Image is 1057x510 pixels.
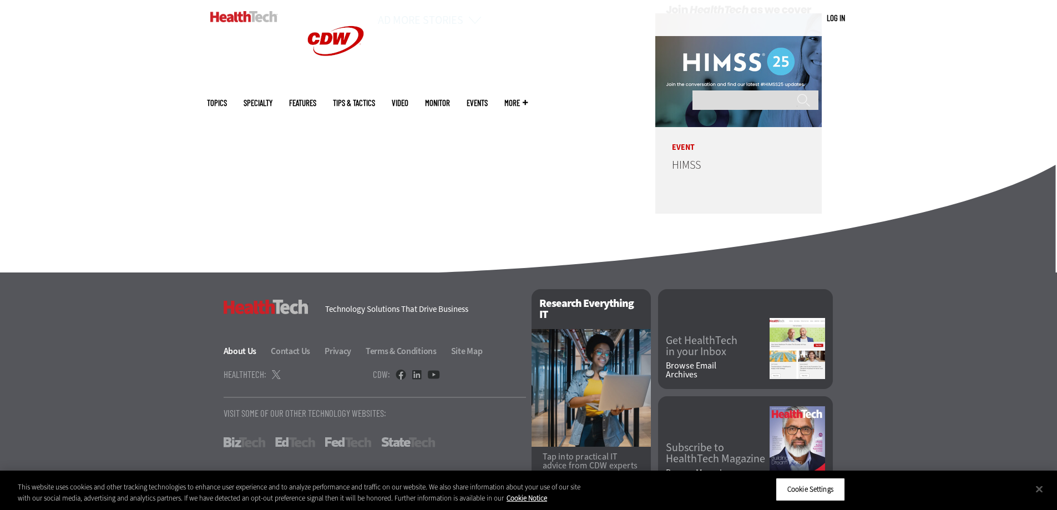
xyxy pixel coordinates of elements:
a: Privacy [325,345,364,357]
p: Visit Some Of Our Other Technology Websites: [224,408,526,418]
h2: Research Everything IT [532,289,651,329]
a: Browse MagazineArchives [666,468,770,486]
a: Events [467,99,488,107]
a: About Us [224,345,270,357]
a: Video [392,99,408,107]
a: FedTech [325,437,371,447]
img: Home [210,11,277,22]
button: Close [1027,477,1051,501]
a: Get HealthTechin your Inbox [666,335,770,357]
h3: HealthTech [224,300,308,314]
span: More [504,99,528,107]
img: newsletter screenshot [770,318,825,379]
div: User menu [827,12,845,24]
a: Tips & Tactics [333,99,375,107]
a: StateTech [381,437,435,447]
h4: CDW: [373,370,390,379]
img: Fall 2025 Cover [770,406,825,480]
a: Features [289,99,316,107]
a: EdTech [275,437,315,447]
div: This website uses cookies and other tracking technologies to enhance user experience and to analy... [18,482,581,503]
p: Event [655,127,822,152]
span: Topics [207,99,227,107]
a: Subscribe toHealthTech Magazine [666,442,770,464]
a: Contact Us [271,345,323,357]
a: More information about your privacy [507,493,547,503]
button: Cookie Settings [776,478,845,501]
a: BizTech [224,437,265,447]
a: Site Map [451,345,483,357]
h4: Technology Solutions That Drive Business [325,305,518,314]
span: Specialty [244,99,272,107]
a: Log in [827,13,845,23]
a: MonITor [425,99,450,107]
a: Browse EmailArchives [666,361,770,379]
h4: HealthTech: [224,370,266,379]
a: Terms & Conditions [366,345,449,357]
a: CDW [294,73,377,85]
a: HIMSS [672,158,701,173]
p: Tap into practical IT advice from CDW experts [543,452,640,470]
